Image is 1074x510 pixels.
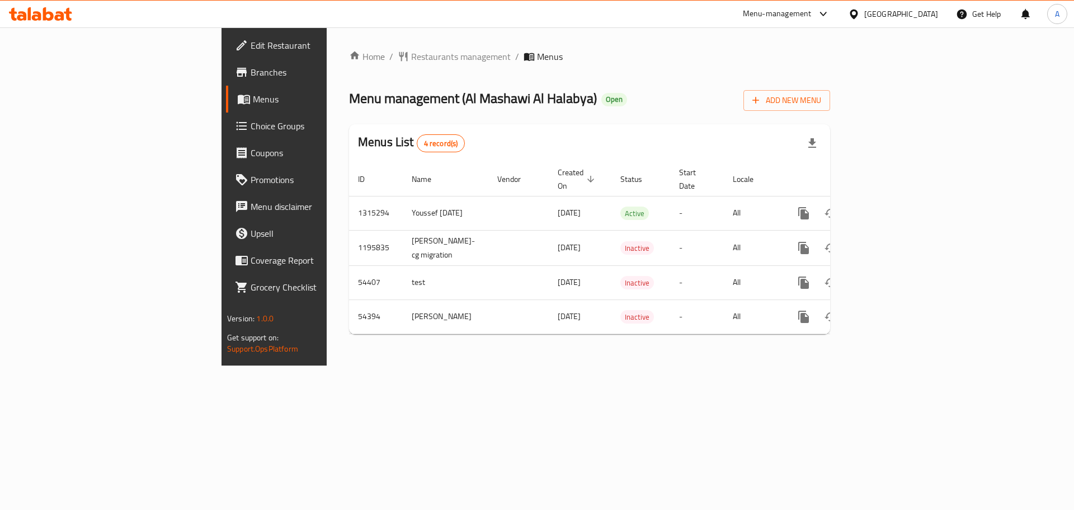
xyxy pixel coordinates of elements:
[403,230,488,265] td: [PERSON_NAME]-cg migration
[226,86,401,113] a: Menus
[558,275,581,289] span: [DATE]
[358,134,465,152] h2: Menus List
[227,311,255,326] span: Version:
[790,303,817,330] button: more
[349,86,597,111] span: Menu management ( Al Mashawi Al Halabya )
[743,90,830,111] button: Add New Menu
[817,269,844,296] button: Change Status
[752,93,821,107] span: Add New Menu
[251,200,392,213] span: Menu disclaimer
[724,230,781,265] td: All
[358,172,379,186] span: ID
[226,166,401,193] a: Promotions
[817,235,844,261] button: Change Status
[558,240,581,255] span: [DATE]
[601,95,627,104] span: Open
[515,50,519,63] li: /
[412,172,446,186] span: Name
[349,162,907,334] table: enhanced table
[417,134,465,152] div: Total records count
[620,311,654,324] span: Inactive
[251,227,392,240] span: Upsell
[724,265,781,300] td: All
[670,265,724,300] td: -
[670,230,724,265] td: -
[620,172,657,186] span: Status
[411,50,511,63] span: Restaurants management
[403,196,488,230] td: Youssef [DATE]
[558,309,581,324] span: [DATE]
[398,50,511,63] a: Restaurants management
[790,235,817,261] button: more
[251,280,392,294] span: Grocery Checklist
[601,93,627,106] div: Open
[417,138,465,149] span: 4 record(s)
[251,119,392,133] span: Choice Groups
[1055,8,1059,20] span: A
[349,50,830,63] nav: breadcrumb
[226,274,401,301] a: Grocery Checklist
[817,200,844,227] button: Change Status
[253,92,392,106] span: Menus
[227,341,298,356] a: Support.OpsPlatform
[226,139,401,166] a: Coupons
[251,173,392,186] span: Promotions
[226,193,401,220] a: Menu disclaimer
[724,196,781,230] td: All
[790,269,817,296] button: more
[670,196,724,230] td: -
[558,205,581,220] span: [DATE]
[620,241,654,255] div: Inactive
[620,207,649,220] span: Active
[226,113,401,139] a: Choice Groups
[227,330,279,345] span: Get support on:
[733,172,768,186] span: Locale
[817,303,844,330] button: Change Status
[620,207,649,220] div: Active
[226,247,401,274] a: Coverage Report
[251,254,392,267] span: Coverage Report
[743,7,812,21] div: Menu-management
[403,300,488,334] td: [PERSON_NAME]
[537,50,563,63] span: Menus
[226,220,401,247] a: Upsell
[403,265,488,300] td: test
[226,59,401,86] a: Branches
[724,300,781,334] td: All
[558,166,598,193] span: Created On
[251,146,392,160] span: Coupons
[251,65,392,79] span: Branches
[781,162,907,196] th: Actions
[864,8,938,20] div: [GEOGRAPHIC_DATA]
[679,166,710,193] span: Start Date
[226,32,401,59] a: Edit Restaurant
[790,200,817,227] button: more
[256,311,274,326] span: 1.0.0
[620,242,654,255] span: Inactive
[670,300,724,334] td: -
[620,310,654,324] div: Inactive
[251,39,392,52] span: Edit Restaurant
[620,277,654,289] span: Inactive
[799,130,826,157] div: Export file
[497,172,535,186] span: Vendor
